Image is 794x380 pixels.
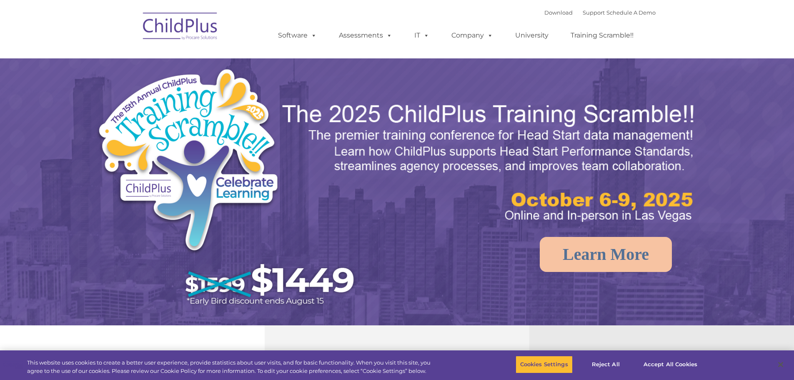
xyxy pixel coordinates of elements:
span: Last name [116,55,141,61]
button: Close [771,355,790,374]
font: | [544,9,656,16]
img: ChildPlus by Procare Solutions [139,7,222,48]
a: Schedule A Demo [606,9,656,16]
button: Accept All Cookies [639,356,702,373]
button: Reject All [580,356,632,373]
a: Learn More [540,237,672,272]
a: Training Scramble!! [562,27,642,44]
a: Download [544,9,573,16]
a: Company [443,27,501,44]
span: Phone number [116,89,151,96]
a: Assessments [331,27,401,44]
button: Cookies Settings [516,356,573,373]
a: IT [406,27,438,44]
a: Support [583,9,605,16]
div: This website uses cookies to create a better user experience, provide statistics about user visit... [27,359,437,375]
a: Software [270,27,325,44]
a: University [507,27,557,44]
